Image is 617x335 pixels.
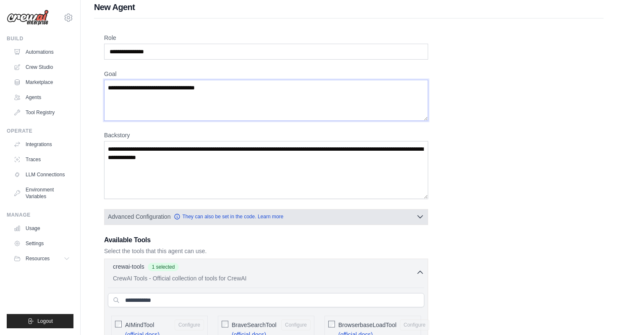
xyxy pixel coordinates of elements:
button: AIMindTool (official docs) A wrapper aroundAI-Minds. Useful for when you need answers to question... [175,319,204,330]
a: Automations [10,45,73,59]
span: Resources [26,255,50,262]
a: Traces [10,153,73,166]
label: Role [104,34,428,42]
p: crewai-tools [113,262,144,271]
h3: Available Tools [104,235,428,245]
button: crewai-tools 1 selected CrewAI Tools - Official collection of tools for CrewAI [108,262,424,283]
button: BrowserbaseLoadTool (official docs) Load webpages url in a headless browser using Browserbase and... [400,319,429,330]
a: Usage [10,222,73,235]
a: Integrations [10,138,73,151]
img: Logo [7,10,49,26]
a: Settings [10,237,73,250]
div: Build [7,35,73,42]
a: LLM Connections [10,168,73,181]
label: Backstory [104,131,428,139]
div: Manage [7,212,73,218]
label: Goal [104,70,428,78]
button: BraveSearchTool (official docs) A tool that can be used to search the internet with a search_query. [281,319,311,330]
a: Environment Variables [10,183,73,203]
a: Marketplace [10,76,73,89]
button: Advanced Configuration They can also be set in the code. Learn more [105,209,428,224]
h1: New Agent [94,1,604,13]
span: BraveSearchTool [232,321,277,329]
a: Tool Registry [10,106,73,119]
button: Resources [10,252,73,265]
span: Logout [37,318,53,325]
a: They can also be set in the code. Learn more [174,213,283,220]
p: CrewAI Tools - Official collection of tools for CrewAI [113,274,416,283]
span: 1 selected [148,263,179,271]
span: BrowserbaseLoadTool [338,321,397,329]
a: Agents [10,91,73,104]
span: Advanced Configuration [108,212,170,221]
button: Logout [7,314,73,328]
div: Operate [7,128,73,134]
span: AIMindTool [125,321,154,329]
p: Select the tools that this agent can use. [104,247,428,255]
a: Crew Studio [10,60,73,74]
